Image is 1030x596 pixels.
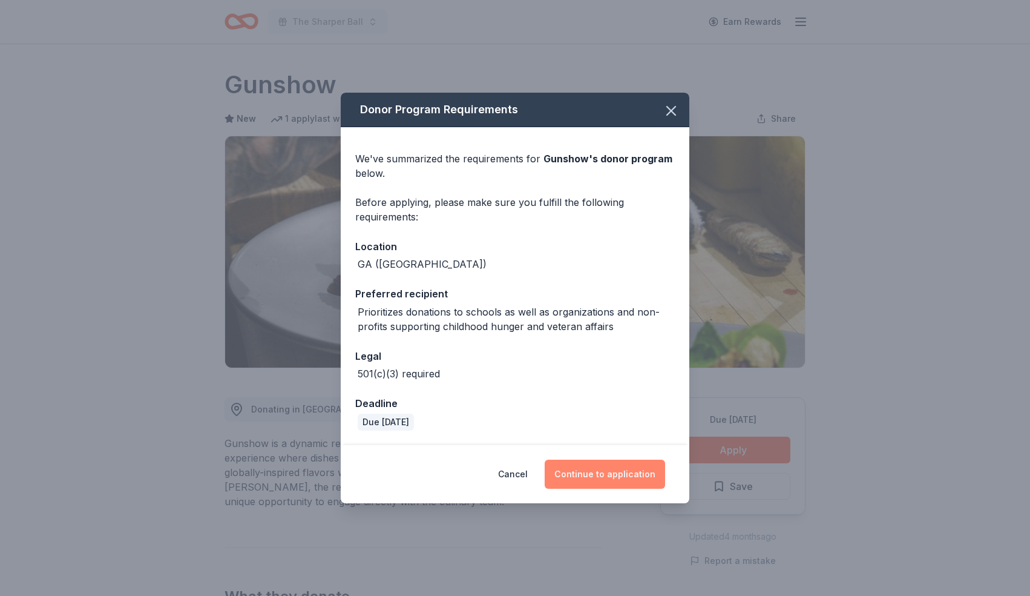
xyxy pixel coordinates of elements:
[358,414,414,431] div: Due [DATE]
[355,396,675,411] div: Deadline
[358,366,440,381] div: 501(c)(3) required
[545,460,665,489] button: Continue to application
[358,305,675,334] div: Prioritizes donations to schools as well as organizations and non-profits supporting childhood hu...
[358,257,487,271] div: GA ([GEOGRAPHIC_DATA])
[543,153,672,165] span: Gunshow 's donor program
[355,286,675,302] div: Preferred recipient
[355,239,675,254] div: Location
[355,151,675,180] div: We've summarized the requirements for below.
[355,195,675,224] div: Before applying, please make sure you fulfill the following requirements:
[355,348,675,364] div: Legal
[498,460,528,489] button: Cancel
[341,93,689,127] div: Donor Program Requirements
